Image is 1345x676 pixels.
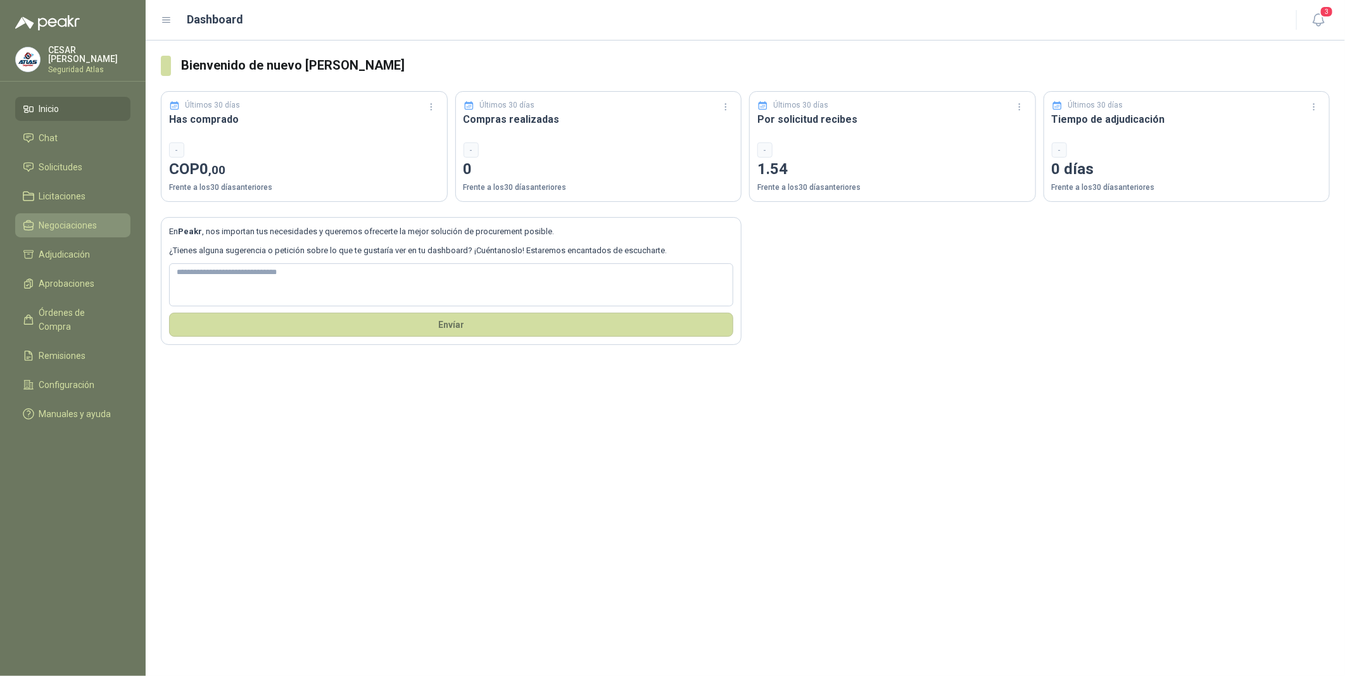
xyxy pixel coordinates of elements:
[464,142,479,158] div: -
[15,15,80,30] img: Logo peakr
[48,66,130,73] p: Seguridad Atlas
[169,111,439,127] h3: Has comprado
[15,155,130,179] a: Solicitudes
[15,213,130,237] a: Negociaciones
[169,313,733,337] button: Envíar
[757,182,1028,194] p: Frente a los 30 días anteriores
[1052,142,1067,158] div: -
[757,111,1028,127] h3: Por solicitud recibes
[169,225,733,238] p: En , nos importan tus necesidades y queremos ofrecerte la mejor solución de procurement posible.
[1052,182,1322,194] p: Frente a los 30 días anteriores
[16,47,40,72] img: Company Logo
[39,189,86,203] span: Licitaciones
[169,244,733,257] p: ¿Tienes alguna sugerencia o petición sobre lo que te gustaría ver en tu dashboard? ¡Cuéntanoslo! ...
[1068,99,1123,111] p: Últimos 30 días
[39,160,83,174] span: Solicitudes
[1052,111,1322,127] h3: Tiempo de adjudicación
[48,46,130,63] p: CESAR [PERSON_NAME]
[178,227,202,236] b: Peakr
[15,344,130,368] a: Remisiones
[1320,6,1334,18] span: 3
[39,131,58,145] span: Chat
[39,102,60,116] span: Inicio
[479,99,534,111] p: Últimos 30 días
[757,142,773,158] div: -
[169,142,184,158] div: -
[39,306,118,334] span: Órdenes de Compra
[15,184,130,208] a: Licitaciones
[15,97,130,121] a: Inicio
[39,407,111,421] span: Manuales y ayuda
[1307,9,1330,32] button: 3
[186,99,241,111] p: Últimos 30 días
[15,373,130,397] a: Configuración
[39,277,95,291] span: Aprobaciones
[15,272,130,296] a: Aprobaciones
[208,163,225,177] span: ,00
[15,301,130,339] a: Órdenes de Compra
[757,158,1028,182] p: 1.54
[464,111,734,127] h3: Compras realizadas
[1052,158,1322,182] p: 0 días
[199,160,225,178] span: 0
[15,402,130,426] a: Manuales y ayuda
[187,11,244,28] h1: Dashboard
[169,182,439,194] p: Frente a los 30 días anteriores
[39,349,86,363] span: Remisiones
[15,126,130,150] a: Chat
[181,56,1330,75] h3: Bienvenido de nuevo [PERSON_NAME]
[39,378,95,392] span: Configuración
[169,158,439,182] p: COP
[15,242,130,266] a: Adjudicación
[464,158,734,182] p: 0
[464,182,734,194] p: Frente a los 30 días anteriores
[774,99,829,111] p: Últimos 30 días
[39,218,98,232] span: Negociaciones
[39,247,91,261] span: Adjudicación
